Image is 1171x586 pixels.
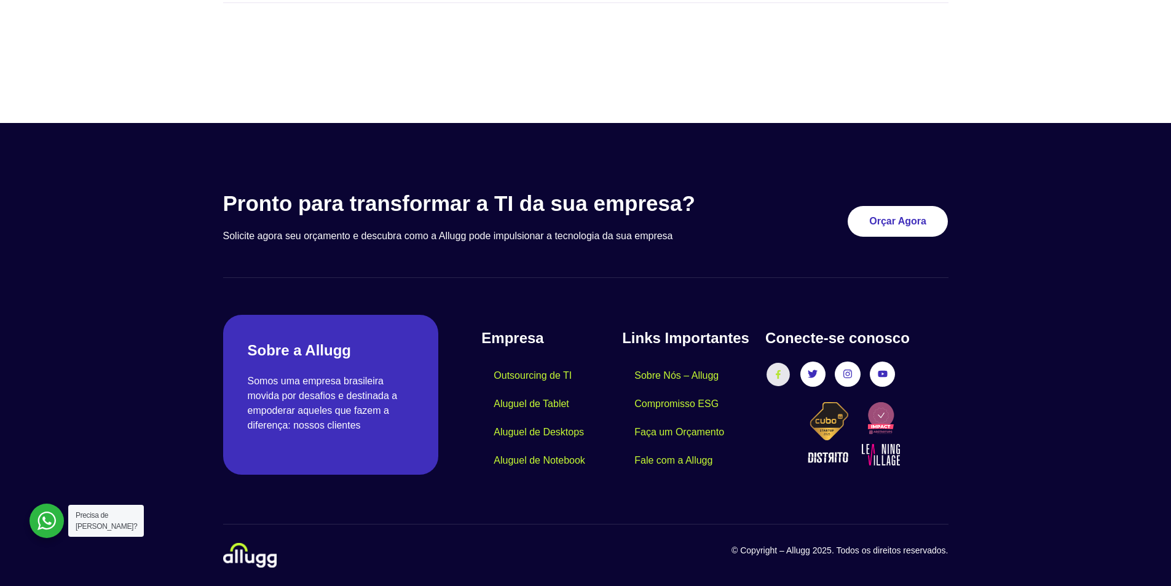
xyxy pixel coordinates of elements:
a: Aluguel de Desktops [481,418,596,446]
p: © Copyright – Allugg 2025. Todos os direitos reservados. [586,544,948,557]
h4: Empresa [481,327,622,349]
span: Orçar Agora [869,216,926,226]
a: Fale com a Allugg [622,446,725,475]
a: Faça um Orçamento [622,418,736,446]
span: Precisa de [PERSON_NAME]? [76,511,137,531]
p: Solicite agora seu orçamento e descubra como a Allugg pode impulsionar a tecnologia da sua empresa [223,229,752,244]
nav: Menu [481,362,622,475]
nav: Menu [622,362,753,475]
div: Widget de chat [950,429,1171,586]
a: Orçar Agora [848,206,948,237]
h4: Links Importantes [622,327,753,349]
img: locacao-de-equipamentos-allugg-logo [223,543,277,568]
h2: Sobre a Allugg [248,339,414,362]
p: Somos uma empresa brasileira movida por desafios e destinada a empoderar aqueles que fazem a dife... [248,374,414,433]
a: Sobre Nós – Allugg [622,362,731,390]
a: Compromisso ESG [622,390,731,418]
h3: Pronto para transformar a TI da sua empresa? [223,191,752,216]
a: Aluguel de Tablet [481,390,581,418]
a: Aluguel de Notebook [481,446,597,475]
h4: Conecte-se conosco [765,327,948,349]
a: Outsourcing de TI [481,362,584,390]
iframe: Chat Widget [950,429,1171,586]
